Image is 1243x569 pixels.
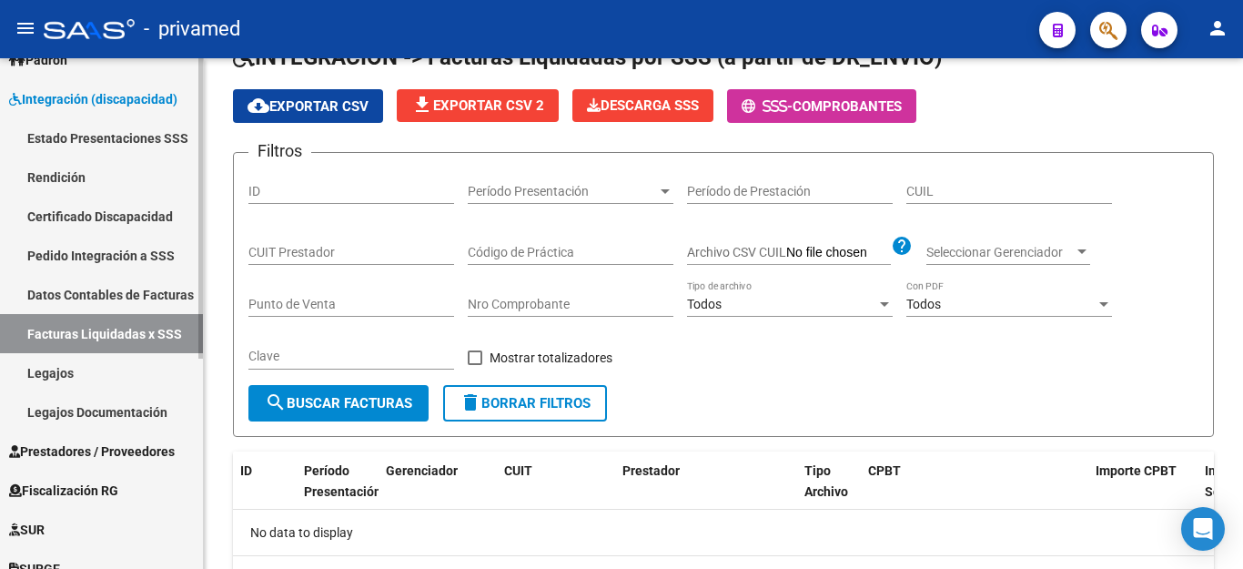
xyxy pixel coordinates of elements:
span: Período Presentación [468,184,657,199]
button: Descarga SSS [572,89,713,122]
app-download-masive: Descarga masiva de comprobantes (adjuntos) [572,89,713,123]
span: Importe CPBT [1096,463,1177,478]
span: Prestador [622,463,680,478]
span: Mostrar totalizadores [490,347,612,369]
input: Archivo CSV CUIL [786,245,891,261]
datatable-header-cell: Gerenciador [379,452,497,532]
datatable-header-cell: CPBT [861,452,1088,532]
mat-icon: search [265,391,287,413]
span: Prestadores / Proveedores [9,442,175,462]
span: CUIT [504,463,532,478]
span: - privamed [144,9,240,49]
span: - [742,98,793,115]
span: Tipo Archivo [804,463,848,499]
span: Descarga SSS [587,97,699,114]
span: Exportar CSV 2 [411,97,544,114]
span: Archivo CSV CUIL [687,245,786,259]
span: Seleccionar Gerenciador [926,245,1074,260]
mat-icon: delete [460,391,481,413]
datatable-header-cell: ID [233,452,297,532]
h3: Filtros [248,138,311,164]
datatable-header-cell: Tipo Archivo [797,452,861,532]
span: Gerenciador [386,463,458,478]
span: Borrar Filtros [460,395,591,412]
span: Exportar CSV [248,98,369,115]
span: Todos [687,297,722,311]
span: Todos [906,297,941,311]
span: Período Presentación [304,463,381,499]
button: Buscar Facturas [248,385,429,422]
span: Buscar Facturas [265,395,412,412]
mat-icon: help [891,235,913,257]
datatable-header-cell: Período Presentación [297,452,379,532]
datatable-header-cell: Importe CPBT [1088,452,1198,532]
mat-icon: file_download [411,94,433,116]
div: No data to display [233,510,1214,555]
span: Comprobantes [793,98,902,115]
span: SUR [9,520,45,540]
button: Borrar Filtros [443,385,607,422]
span: Padrón [9,50,67,70]
span: Fiscalización RG [9,481,118,501]
mat-icon: menu [15,17,36,39]
div: Open Intercom Messenger [1181,507,1225,551]
span: ID [240,463,252,478]
button: -Comprobantes [727,89,916,123]
button: Exportar CSV 2 [397,89,559,122]
mat-icon: person [1207,17,1228,39]
span: CPBT [868,463,901,478]
mat-icon: cloud_download [248,95,269,117]
span: Integración (discapacidad) [9,89,177,109]
datatable-header-cell: Prestador [615,452,797,532]
datatable-header-cell: CUIT [497,452,615,532]
button: Exportar CSV [233,89,383,123]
